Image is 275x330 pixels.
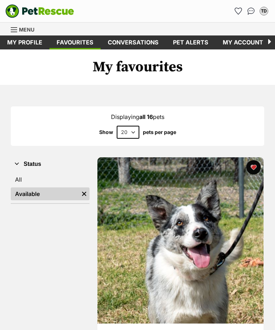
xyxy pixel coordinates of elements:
button: favourite [246,160,261,174]
div: TD [260,8,267,15]
ul: Account quick links [232,5,270,17]
button: Status [11,159,90,169]
div: Status [11,172,90,203]
span: Menu [19,27,34,33]
a: Remove filter [79,187,90,200]
span: Displaying pets [111,113,164,120]
img: logo-e224e6f780fb5917bec1dbf3a21bbac754714ae5b6737aabdf751b685950b380.svg [5,4,74,18]
img: chat-41dd97257d64d25036548639549fe6c8038ab92f7586957e7f3b1b290dea8141.svg [247,8,255,15]
a: Available [11,187,79,200]
label: pets per page [143,129,176,135]
a: conversations [101,35,166,49]
a: Pet alerts [166,35,216,49]
a: Favourites [49,35,101,49]
img: Lily [97,157,264,324]
a: Favourites [232,5,244,17]
a: Conversations [245,5,257,17]
button: My account [258,5,270,17]
strong: all 16 [139,113,153,120]
a: Menu [11,23,39,35]
a: PetRescue [5,4,74,18]
span: Show [99,129,113,135]
a: All [11,173,90,186]
a: My account [216,35,270,49]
